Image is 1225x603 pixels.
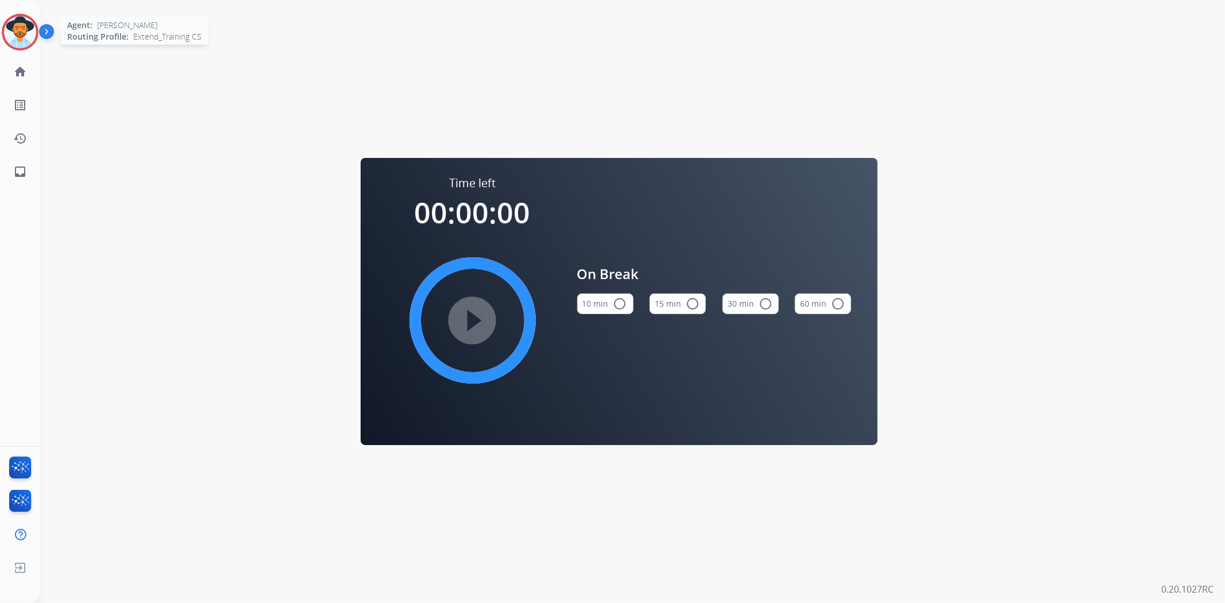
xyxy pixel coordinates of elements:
[686,297,700,311] mat-icon: radio_button_unchecked
[415,193,531,232] span: 00:00:00
[13,65,27,79] mat-icon: home
[13,132,27,145] mat-icon: history
[133,31,202,42] span: Extend_Training CS
[577,264,852,284] span: On Break
[795,293,851,314] button: 60 min
[4,16,36,48] img: avatar
[831,297,845,311] mat-icon: radio_button_unchecked
[577,293,633,314] button: 10 min
[67,20,92,31] span: Agent:
[97,20,157,31] span: [PERSON_NAME]
[13,98,27,112] mat-icon: list_alt
[1161,582,1214,596] p: 0.20.1027RC
[13,165,27,179] mat-icon: inbox
[449,175,496,191] span: Time left
[722,293,779,314] button: 30 min
[67,31,129,42] span: Routing Profile:
[759,297,772,311] mat-icon: radio_button_unchecked
[613,297,627,311] mat-icon: radio_button_unchecked
[650,293,706,314] button: 15 min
